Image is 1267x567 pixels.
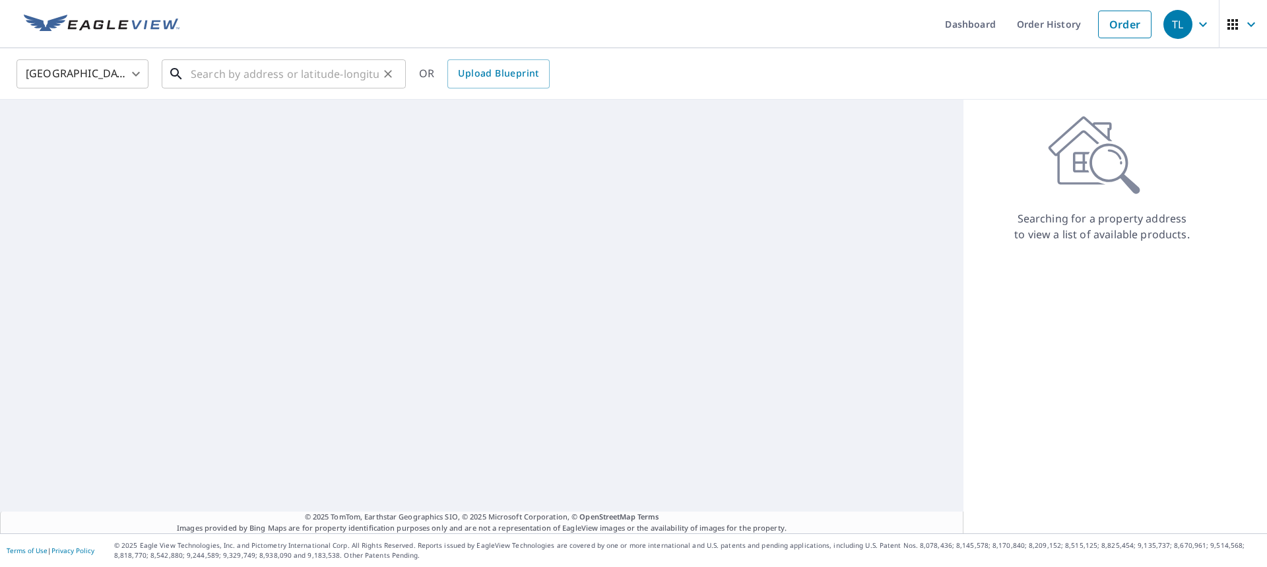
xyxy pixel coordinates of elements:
span: © 2025 TomTom, Earthstar Geographics SIO, © 2025 Microsoft Corporation, © [305,512,659,523]
a: Terms of Use [7,546,48,555]
a: Privacy Policy [51,546,94,555]
a: Terms [637,512,659,521]
button: Clear [379,65,397,83]
a: Upload Blueprint [447,59,549,88]
input: Search by address or latitude-longitude [191,55,379,92]
div: TL [1163,10,1192,39]
div: [GEOGRAPHIC_DATA] [16,55,148,92]
img: EV Logo [24,15,179,34]
p: © 2025 Eagle View Technologies, Inc. and Pictometry International Corp. All Rights Reserved. Repo... [114,541,1260,560]
a: OpenStreetMap [579,512,635,521]
a: Order [1098,11,1152,38]
p: Searching for a property address to view a list of available products. [1014,211,1190,242]
p: | [7,547,94,554]
div: OR [419,59,550,88]
span: Upload Blueprint [458,65,538,82]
